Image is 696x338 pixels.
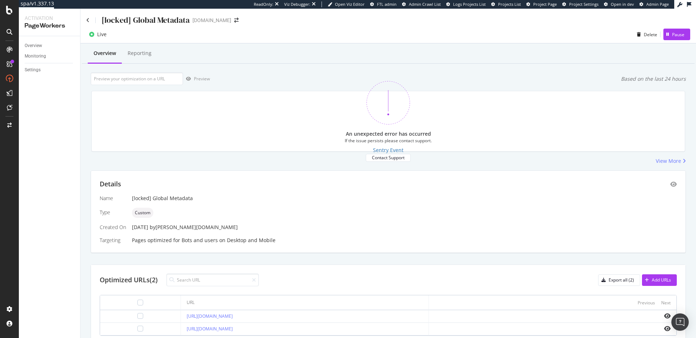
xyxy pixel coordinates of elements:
div: Preview [194,76,210,82]
div: Overview [25,42,42,50]
a: Open in dev [604,1,634,7]
div: [locked] Global Metadata [101,14,190,26]
div: Targeting [100,237,126,244]
a: Settings [25,66,75,74]
div: arrow-right-arrow-left [234,18,239,23]
button: Preview [183,73,210,85]
div: Live [97,31,107,38]
div: An unexpected error has occurred [346,130,431,138]
a: Click to go back [86,18,90,23]
div: Next [661,300,671,306]
a: Logs Projects List [446,1,486,7]
div: eye [670,181,677,187]
div: [DATE] [132,224,677,231]
div: If the issue persists please contact support. [345,138,432,144]
div: Desktop and Mobile [227,237,275,244]
div: Created On [100,224,126,231]
button: Previous [638,298,655,307]
span: Open in dev [611,1,634,7]
div: Previous [638,300,655,306]
a: Admin Page [639,1,669,7]
button: Next [661,298,671,307]
div: Details [100,179,121,189]
span: Logs Projects List [453,1,486,7]
a: [URL][DOMAIN_NAME] [187,326,233,332]
input: Preview your optimization on a URL [91,72,183,85]
div: ReadOnly: [254,1,273,7]
div: Open Intercom Messenger [671,313,689,331]
button: Add URLs [642,274,677,286]
span: Open Viz Editor [335,1,365,7]
a: FTL admin [370,1,397,7]
span: Project Settings [569,1,598,7]
div: Pages optimized for on [132,237,677,244]
button: Delete [634,29,657,40]
div: Export all (2) [609,277,634,283]
div: URL [187,299,195,306]
span: Projects List [498,1,521,7]
a: Project Settings [562,1,598,7]
div: Optimized URLs (2) [100,275,158,285]
div: Delete [644,31,657,38]
div: Monitoring [25,52,46,60]
div: Add URLs [652,277,671,283]
div: Activation [25,14,74,22]
div: [DOMAIN_NAME] [192,17,231,24]
a: Open Viz Editor [328,1,365,7]
a: View More [656,157,686,165]
span: Project Page [533,1,557,7]
div: Bots and users [182,237,218,244]
div: by [PERSON_NAME][DOMAIN_NAME] [150,224,238,231]
button: Pause [663,29,690,40]
input: Search URL [166,274,259,286]
img: 370bne1z.png [366,81,410,124]
a: Admin Crawl List [402,1,441,7]
div: Settings [25,66,41,74]
div: Overview [94,50,116,57]
div: Type [100,209,126,216]
button: Contact Support [366,154,411,161]
div: Contact Support [372,155,405,161]
div: Pause [672,31,684,38]
span: Custom [135,211,150,215]
div: Viz Debugger: [284,1,310,7]
span: Admin Crawl List [409,1,441,7]
div: neutral label [132,208,153,218]
a: [URL][DOMAIN_NAME] [187,313,233,319]
div: View More [656,157,681,165]
a: Projects List [491,1,521,7]
button: Export all (2) [598,274,640,286]
i: eye [664,326,671,331]
div: PageWorkers [25,22,74,30]
span: FTL admin [377,1,397,7]
i: eye [664,313,671,319]
a: Overview [25,42,75,50]
a: Project Page [526,1,557,7]
div: Name [100,195,126,202]
a: Sentry Event [373,147,403,154]
div: Reporting [128,50,152,57]
span: Admin Page [646,1,669,7]
div: Based on the last 24 hours [621,75,686,83]
div: [locked] Global Metadata [132,195,677,202]
a: Monitoring [25,52,75,60]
